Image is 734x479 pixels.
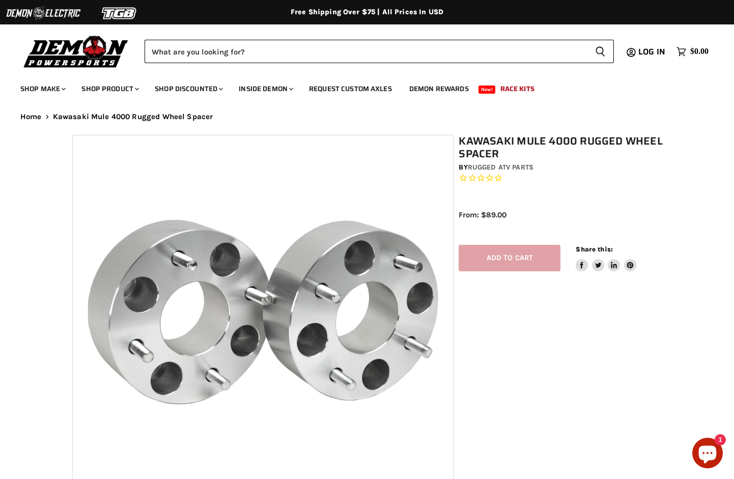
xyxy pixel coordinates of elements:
[459,210,506,219] span: From: $89.00
[690,47,709,57] span: $0.00
[634,47,671,57] a: Log in
[459,162,667,173] div: by
[145,40,587,63] input: Search
[20,112,42,121] a: Home
[147,78,229,99] a: Shop Discounted
[13,74,706,99] ul: Main menu
[459,135,667,160] h1: Kawasaki Mule 4000 Rugged Wheel Spacer
[493,78,542,99] a: Race Kits
[689,438,726,471] inbox-online-store-chat: Shopify online store chat
[478,86,496,94] span: New!
[587,40,614,63] button: Search
[74,78,145,99] a: Shop Product
[20,33,132,69] img: Demon Powersports
[576,245,636,272] aside: Share this:
[301,78,400,99] a: Request Custom Axles
[231,78,299,99] a: Inside Demon
[468,163,533,172] a: Rugged ATV Parts
[5,4,81,23] img: Demon Electric Logo 2
[459,173,667,184] span: Rated 0.0 out of 5 stars 0 reviews
[13,78,72,99] a: Shop Make
[81,4,158,23] img: TGB Logo 2
[576,245,612,253] span: Share this:
[638,45,665,58] span: Log in
[145,40,614,63] form: Product
[671,44,714,59] a: $0.00
[53,112,213,121] span: Kawasaki Mule 4000 Rugged Wheel Spacer
[402,78,476,99] a: Demon Rewards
